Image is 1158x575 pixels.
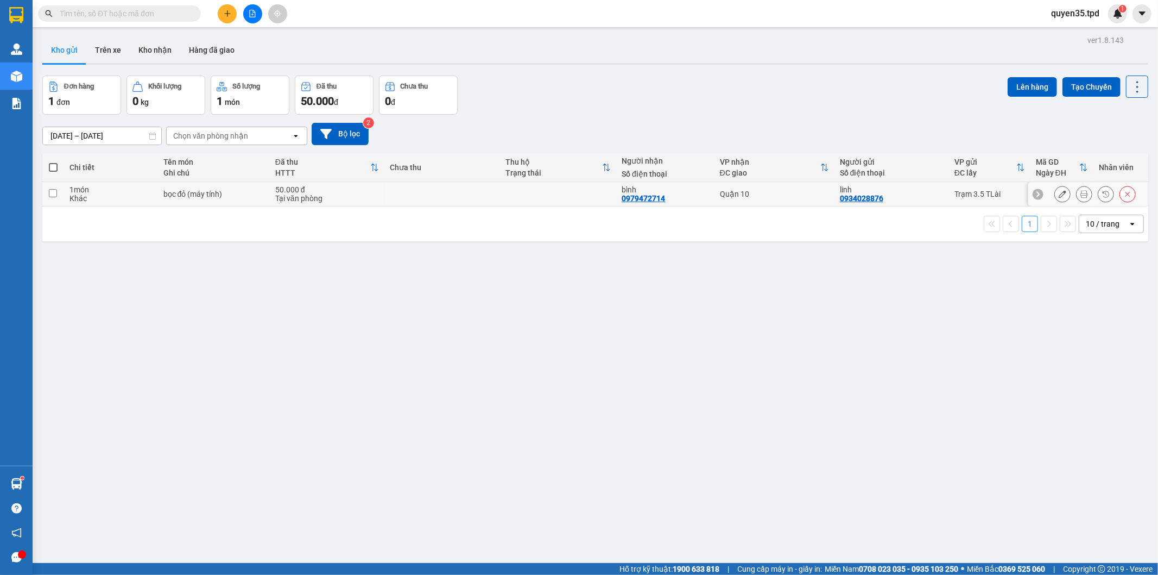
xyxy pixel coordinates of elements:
[501,153,617,182] th: Toggle SortBy
[8,70,79,83] div: 50.000
[379,76,458,115] button: Chưa thu0đ
[132,95,138,108] span: 0
[130,37,180,63] button: Kho nhận
[949,153,1030,182] th: Toggle SortBy
[163,158,264,166] div: Tên món
[506,158,603,166] div: Thu hộ
[275,185,379,194] div: 50.000 đ
[21,477,24,480] sup: 1
[85,35,154,48] div: bình
[622,157,708,165] div: Người nhận
[840,185,944,194] div: linh
[211,76,289,115] button: Số lượng1món
[622,185,708,194] div: bình
[1113,9,1123,18] img: icon-new-feature
[961,567,964,571] span: ⚪️
[673,565,719,573] strong: 1900 633 818
[720,190,829,198] div: Quận 10
[714,153,834,182] th: Toggle SortBy
[270,153,384,182] th: Toggle SortBy
[1086,218,1119,229] div: 10 / trang
[391,98,395,107] span: đ
[275,168,370,177] div: HTTT
[9,9,78,35] div: Trạm 3.5 TLài
[1132,4,1151,23] button: caret-down
[1053,563,1055,575] span: |
[274,10,281,17] span: aim
[126,76,205,115] button: Khối lượng0kg
[1087,34,1124,46] div: ver 1.8.143
[45,10,53,17] span: search
[954,158,1016,166] div: VP gửi
[840,158,944,166] div: Người gửi
[363,117,374,128] sup: 2
[9,10,26,22] span: Gửi:
[224,10,231,17] span: plus
[11,552,22,562] span: message
[622,194,665,203] div: 0979472714
[11,71,22,82] img: warehouse-icon
[1042,7,1108,20] span: quyen35.tpd
[43,127,161,145] input: Select a date range.
[141,98,149,107] span: kg
[1036,158,1079,166] div: Mã GD
[180,37,243,63] button: Hàng đã giao
[163,168,264,177] div: Ghi chú
[1036,168,1079,177] div: Ngày ĐH
[173,130,248,141] div: Chọn văn phòng nhận
[312,123,369,145] button: Bộ lọc
[148,83,181,90] div: Khối lượng
[1022,216,1038,232] button: 1
[11,478,22,490] img: warehouse-icon
[8,71,25,83] span: CR :
[11,503,22,514] span: question-circle
[48,95,54,108] span: 1
[1128,220,1137,228] svg: open
[385,95,391,108] span: 0
[720,158,820,166] div: VP nhận
[840,194,883,203] div: 0934028876
[275,158,370,166] div: Đã thu
[42,37,86,63] button: Kho gửi
[954,168,1016,177] div: ĐC lấy
[720,168,820,177] div: ĐC giao
[64,83,94,90] div: Đơn hàng
[1099,163,1142,172] div: Nhân viên
[163,190,264,198] div: bọc đỏ (máy tính)
[390,163,495,172] div: Chưa thu
[1137,9,1147,18] span: caret-down
[954,190,1025,198] div: Trạm 3.5 TLài
[727,563,729,575] span: |
[292,132,300,140] svg: open
[60,8,188,20] input: Tìm tên, số ĐT hoặc mã đơn
[334,98,338,107] span: đ
[825,563,958,575] span: Miền Nam
[998,565,1045,573] strong: 0369 525 060
[232,83,260,90] div: Số lượng
[1121,5,1124,12] span: 1
[11,98,22,109] img: solution-icon
[249,10,256,17] span: file-add
[85,9,154,35] div: Quận 10
[967,563,1045,575] span: Miền Bắc
[11,43,22,55] img: warehouse-icon
[218,4,237,23] button: plus
[1119,5,1127,12] sup: 1
[85,10,111,22] span: Nhận:
[42,76,121,115] button: Đơn hàng1đơn
[9,35,78,48] div: linh
[295,76,374,115] button: Đã thu50.000đ
[225,98,240,107] span: món
[1008,77,1057,97] button: Lên hàng
[401,83,428,90] div: Chưa thu
[243,4,262,23] button: file-add
[619,563,719,575] span: Hỗ trợ kỹ thuật:
[69,194,153,203] div: Khác
[268,4,287,23] button: aim
[506,168,603,177] div: Trạng thái
[9,7,23,23] img: logo-vxr
[737,563,822,575] span: Cung cấp máy in - giấy in:
[317,83,337,90] div: Đã thu
[69,185,153,194] div: 1 món
[1062,77,1121,97] button: Tạo Chuyến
